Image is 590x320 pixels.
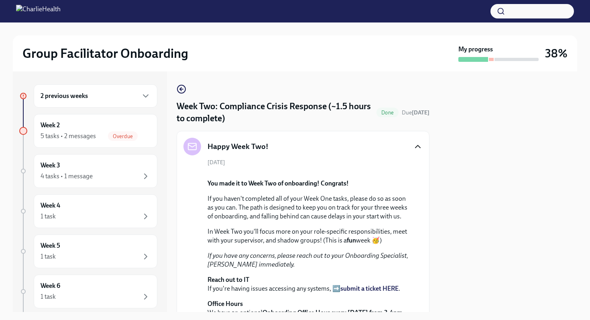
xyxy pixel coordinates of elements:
strong: fun [347,236,356,244]
h6: Week 6 [41,281,60,290]
p: If you haven't completed all of your Week One tasks, please do so as soon as you can. The path is... [208,194,410,221]
strong: Office Hours [208,300,243,308]
a: Week 51 task [19,234,157,268]
img: CharlieHealth [16,5,61,18]
span: Done [376,110,399,116]
a: Week 41 task [19,194,157,228]
strong: My progress [458,45,493,54]
a: Week 34 tasks • 1 message [19,154,157,188]
em: If you have any concerns, please reach out to your Onboarding Specialist, [PERSON_NAME] immediately. [208,252,408,268]
div: 5 tasks • 2 messages [41,132,96,141]
strong: You made it to Week Two of onboarding! Congrats! [208,179,349,187]
span: [DATE] [208,159,225,166]
span: September 29th, 2025 10:00 [402,109,429,116]
a: Week 61 task [19,275,157,308]
a: Week 25 tasks • 2 messagesOverdue [19,114,157,148]
span: Due [402,109,429,116]
strong: [DATE] [412,109,429,116]
p: In Week Two you'll focus more on your role-specific responsibilities, meet with your supervisor, ... [208,227,410,245]
h6: Week 2 [41,121,60,130]
h5: Happy Week Two! [208,141,269,152]
h6: 2 previous weeks [41,92,88,100]
h3: 38% [545,46,568,61]
h6: Week 5 [41,241,60,250]
strong: Reach out to IT [208,276,249,283]
h2: Group Facilitator Onboarding [22,45,188,61]
div: 1 task [41,212,56,221]
p: If you're having issues accessing any systems, ➡️ . [208,275,410,293]
h6: Week 3 [41,161,60,170]
div: 2 previous weeks [34,84,157,108]
div: 1 task [41,292,56,301]
span: Overdue [108,133,138,139]
div: 4 tasks • 1 message [41,172,93,181]
h6: Week 4 [41,201,60,210]
h4: Week Two: Compliance Crisis Response (~1.5 hours to complete) [177,100,373,124]
a: submit a ticket HERE [340,285,399,292]
div: 1 task [41,252,56,261]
